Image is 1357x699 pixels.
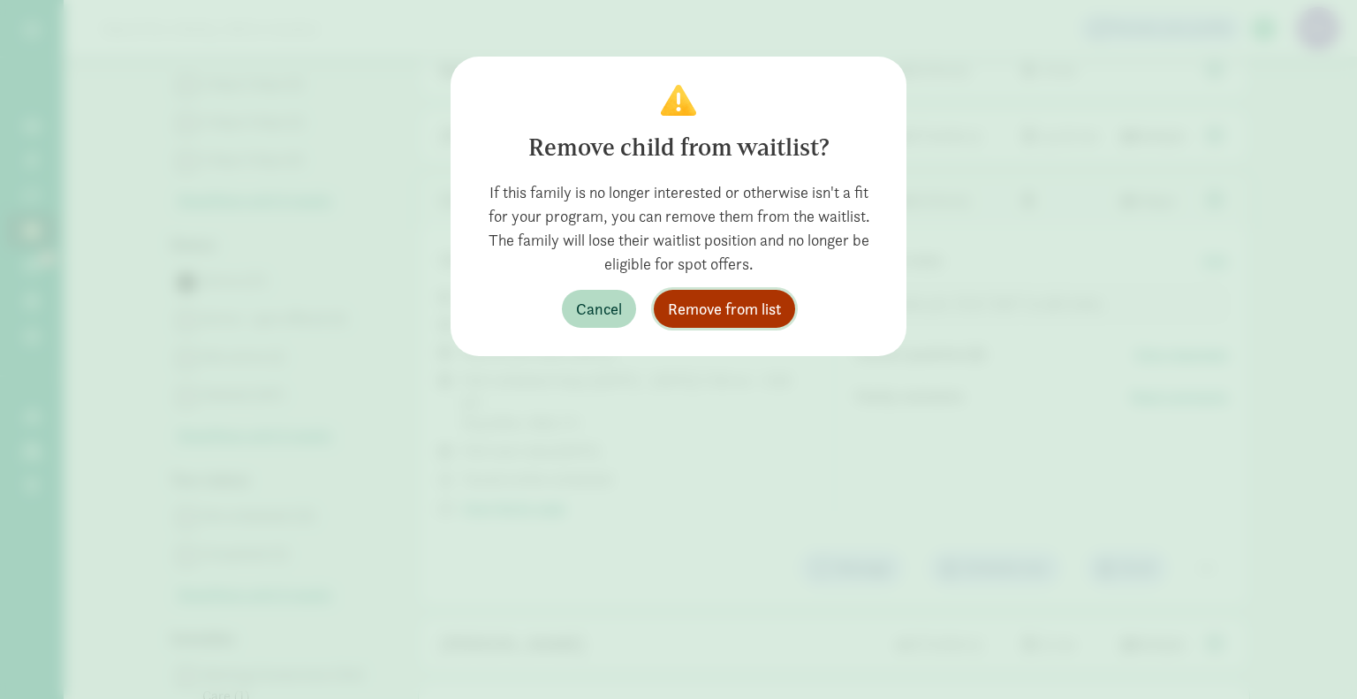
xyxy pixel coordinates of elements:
span: Remove from list [668,297,781,321]
div: If this family is no longer interested or otherwise isn't a fit for your program, you can remove ... [479,180,878,276]
img: Confirm [661,85,696,116]
button: Remove from list [654,290,795,328]
button: Cancel [562,290,636,328]
span: Cancel [576,297,622,321]
iframe: Chat Widget [1269,614,1357,699]
div: Remove child from waitlist? [479,130,878,166]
